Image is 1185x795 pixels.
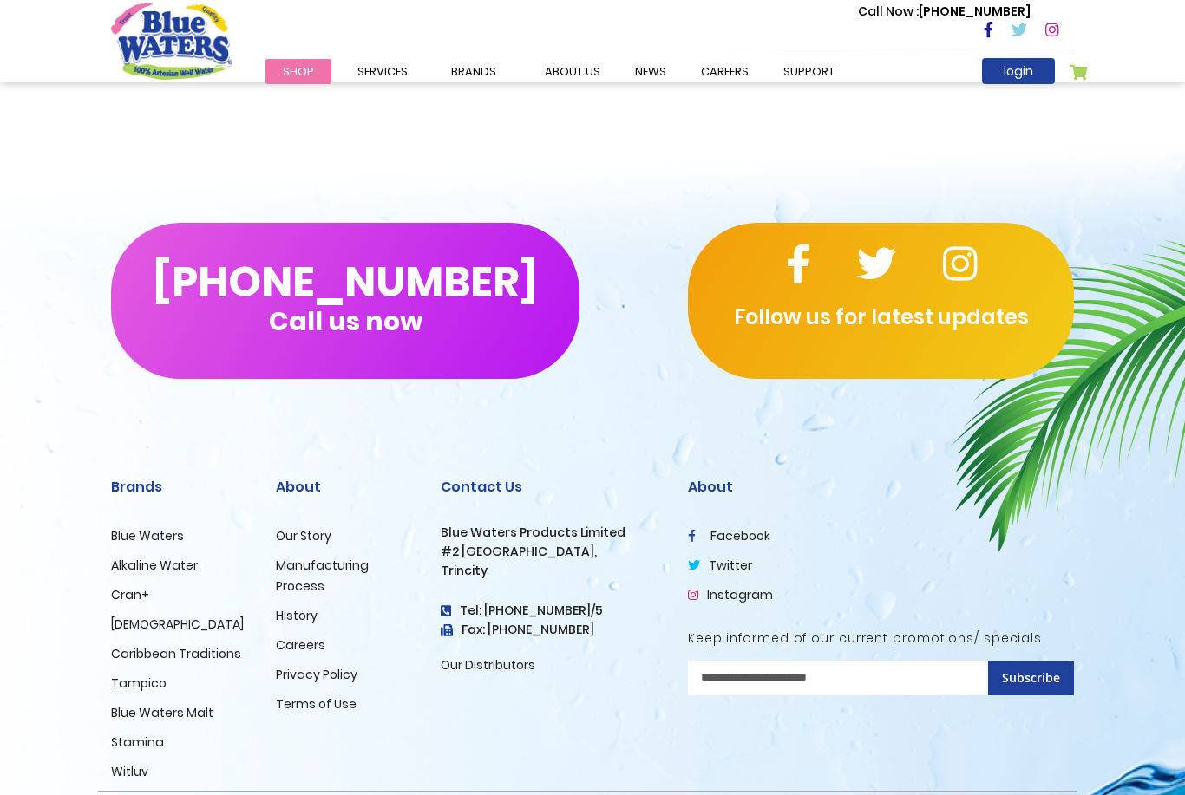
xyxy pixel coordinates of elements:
[283,63,314,80] span: Shop
[441,622,662,637] h3: Fax: [PHONE_NUMBER]
[111,586,149,603] a: Cran+
[988,661,1074,695] button: Subscribe
[1002,669,1060,686] span: Subscribe
[441,479,662,495] h2: Contact Us
[441,603,662,618] h4: Tel: [PHONE_NUMBER]/5
[766,59,852,84] a: support
[111,763,148,780] a: Witluv
[111,3,232,79] a: store logo
[684,59,766,84] a: careers
[688,557,752,574] a: twitter
[276,557,369,595] a: Manufacturing Process
[111,223,579,379] button: [PHONE_NUMBER]Call us now
[276,607,318,624] a: History
[688,479,1074,495] h2: About
[441,564,662,578] h3: Trincity
[111,645,241,662] a: Caribbean Traditions
[688,302,1074,333] p: Follow us for latest updates
[111,557,198,574] a: Alkaline Water
[527,59,618,84] a: about us
[276,527,331,544] a: Our Story
[618,59,684,84] a: News
[111,616,244,633] a: [DEMOGRAPHIC_DATA]
[276,636,325,654] a: Careers
[441,656,535,674] a: Our Distributors
[111,527,184,544] a: Blue Waters
[688,527,770,544] a: facebook
[441,525,662,540] h3: Blue Waters Products Limited
[441,544,662,559] h3: #2 [GEOGRAPHIC_DATA],
[688,631,1074,646] h5: Keep informed of our current promotions/ specials
[451,63,496,80] span: Brands
[111,704,213,721] a: Blue Waters Malt
[357,63,408,80] span: Services
[688,586,773,603] a: Instagram
[858,3,1031,21] p: [PHONE_NUMBER]
[982,58,1055,84] a: login
[276,695,357,713] a: Terms of Use
[858,3,919,20] span: Call Now :
[111,674,167,692] a: Tampico
[276,666,357,683] a: Privacy Policy
[276,479,415,495] h2: About
[269,316,422,326] span: Call us now
[111,479,250,495] h2: Brands
[111,733,164,751] a: Stamina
